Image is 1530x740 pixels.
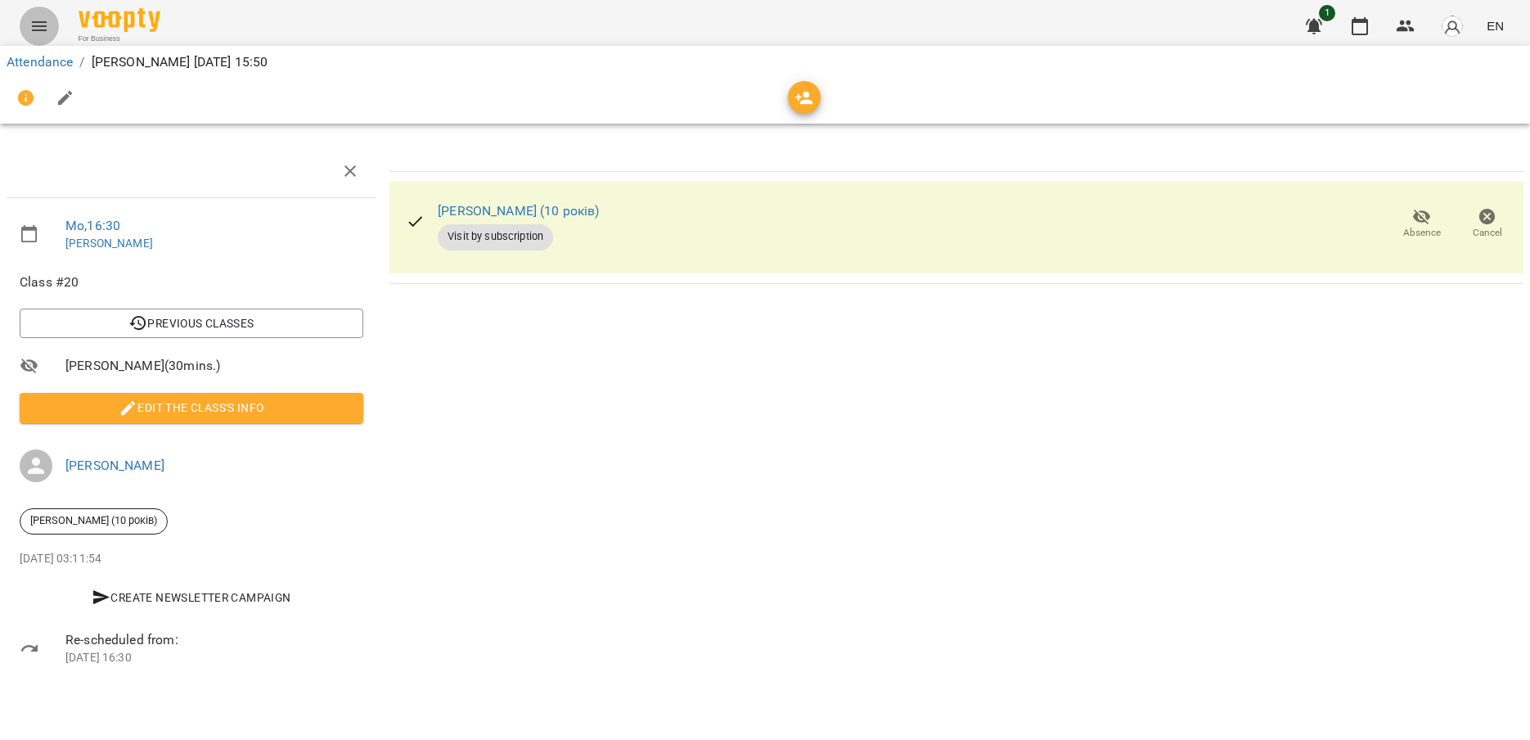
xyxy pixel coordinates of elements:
[92,52,268,72] p: [PERSON_NAME] [DATE] 15:50
[20,393,363,422] button: Edit the class's Info
[1455,201,1520,247] button: Cancel
[65,218,120,233] a: Mo , 16:30
[79,52,84,72] li: /
[1441,15,1464,38] img: avatar_s.png
[65,237,153,250] a: [PERSON_NAME]
[26,588,357,607] span: Create Newsletter Campaign
[1389,201,1455,247] button: Absence
[33,314,350,333] span: Previous Classes
[1403,226,1441,240] span: Absence
[20,551,363,567] p: [DATE] 03:11:54
[79,8,160,32] img: Voopty Logo
[65,356,363,376] span: [PERSON_NAME] ( 30 mins. )
[20,7,59,46] button: Menu
[7,54,73,70] a: Attendance
[79,34,160,44] span: For Business
[65,630,363,650] span: Re-scheduled from:
[7,52,1523,72] nav: breadcrumb
[20,508,168,535] div: [PERSON_NAME] (10 років)
[438,229,553,244] span: Visit by subscription
[33,398,350,417] span: Edit the class's Info
[20,309,363,338] button: Previous Classes
[20,513,167,528] span: [PERSON_NAME] (10 років)
[65,650,363,666] p: [DATE] 16:30
[1473,226,1502,240] span: Cancel
[1487,17,1504,34] span: EN
[65,458,164,473] a: [PERSON_NAME]
[1319,5,1335,21] span: 1
[20,583,363,612] button: Create Newsletter Campaign
[20,273,363,292] span: Class #20
[1480,11,1510,41] button: EN
[438,203,600,219] a: [PERSON_NAME] (10 років)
